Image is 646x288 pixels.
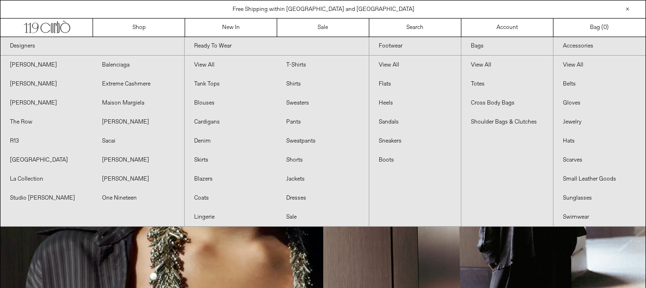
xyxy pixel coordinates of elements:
[233,6,414,13] a: Free Shipping within [GEOGRAPHIC_DATA] and [GEOGRAPHIC_DATA]
[277,56,369,75] a: T-Shirts
[553,132,646,151] a: Hats
[93,19,185,37] a: Shop
[93,170,185,189] a: [PERSON_NAME]
[185,132,277,151] a: Denim
[369,37,461,56] a: Footwear
[185,94,277,113] a: Blouses
[461,94,553,113] a: Cross Body Bags
[277,113,369,132] a: Pants
[603,24,607,31] span: 0
[369,19,461,37] a: Search
[277,189,369,208] a: Dresses
[553,151,646,170] a: Scarves
[461,19,553,37] a: Account
[0,113,93,132] a: The Row
[0,37,184,56] a: Designers
[553,19,646,37] a: Bag ()
[93,56,185,75] a: Balenciaga
[461,75,553,94] a: Totes
[185,19,277,37] a: New In
[185,208,277,227] a: Lingerie
[0,170,93,189] a: La Collection
[603,23,609,32] span: )
[93,94,185,113] a: Maison Margiela
[185,56,277,75] a: View All
[369,151,461,170] a: Boots
[369,113,461,132] a: Sandals
[461,56,553,75] a: View All
[185,189,277,208] a: Coats
[93,189,185,208] a: One Nineteen
[0,75,93,94] a: [PERSON_NAME]
[277,208,369,227] a: Sale
[93,151,185,170] a: [PERSON_NAME]
[553,94,646,113] a: Gloves
[93,75,185,94] a: Extreme Cashmere
[369,75,461,94] a: Flats
[553,113,646,132] a: Jewelry
[93,132,185,151] a: Sacai
[277,151,369,170] a: Shorts
[185,75,277,94] a: Tank Tops
[0,189,93,208] a: Studio [PERSON_NAME]
[369,56,461,75] a: View All
[0,151,93,170] a: [GEOGRAPHIC_DATA]
[277,94,369,113] a: Sweaters
[0,94,93,113] a: [PERSON_NAME]
[185,37,368,56] a: Ready To Wear
[277,132,369,151] a: Sweatpants
[369,132,461,151] a: Sneakers
[185,151,277,170] a: Skirts
[553,56,646,75] a: View All
[461,37,553,56] a: Bags
[185,113,277,132] a: Cardigans
[553,170,646,189] a: Small Leather Goods
[553,37,646,56] a: Accessories
[93,113,185,132] a: [PERSON_NAME]
[461,113,553,132] a: Shoulder Bags & Clutches
[553,208,646,227] a: Swimwear
[277,19,369,37] a: Sale
[277,170,369,189] a: Jackets
[0,132,93,151] a: R13
[0,56,93,75] a: [PERSON_NAME]
[369,94,461,113] a: Heels
[277,75,369,94] a: Shirts
[553,189,646,208] a: Sunglasses
[553,75,646,94] a: Belts
[185,170,277,189] a: Blazers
